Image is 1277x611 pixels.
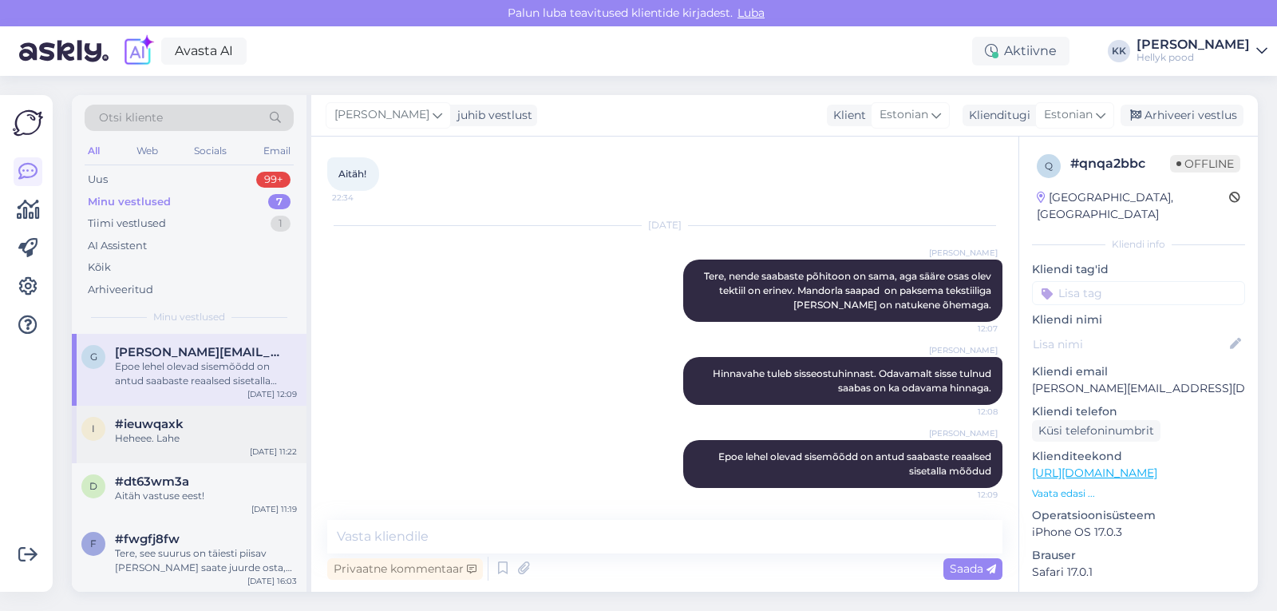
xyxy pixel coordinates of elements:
[1137,51,1250,64] div: Hellyk pood
[88,282,153,298] div: Arhiveeritud
[1108,40,1130,62] div: KK
[1032,547,1245,564] p: Brauser
[115,489,297,503] div: Aitäh vastuse eest!
[929,344,998,356] span: [PERSON_NAME]
[1121,105,1243,126] div: Arhiveeri vestlus
[88,194,171,210] div: Minu vestlused
[260,141,294,161] div: Email
[92,423,95,434] span: i
[938,406,998,418] span: 12:08
[271,216,291,232] div: 1
[1037,189,1229,223] div: [GEOGRAPHIC_DATA], [GEOGRAPHIC_DATA]
[1032,363,1245,380] p: Kliendi email
[713,367,994,394] span: Hinnavahe tuleb sisseostuhinnast. Odavamalt sisse tulnud saabas on ka odavama hinnaga.
[1032,486,1245,501] p: Vaata edasi ...
[99,109,163,126] span: Otsi kliente
[950,561,996,576] span: Saada
[115,532,180,546] span: #fwgfj8fw
[1137,38,1250,51] div: [PERSON_NAME]
[972,37,1069,65] div: Aktiivne
[88,260,111,276] div: Kõik
[89,480,97,492] span: d
[718,450,994,477] span: Epoe lehel olevad sisemõõdd on antud saabaste reaalsed sisetalla mõõdud
[121,34,155,68] img: explore-ai
[929,427,998,439] span: [PERSON_NAME]
[1045,160,1053,172] span: q
[90,538,97,550] span: f
[88,238,147,254] div: AI Assistent
[115,546,297,575] div: Tere, see suurus on täiesti piisav [PERSON_NAME] saate juurde osta, et veel uhkemaid ja vägevamai...
[1032,237,1245,252] div: Kliendi info
[929,247,998,259] span: [PERSON_NAME]
[250,446,297,458] div: [DATE] 11:22
[161,38,247,65] a: Avasta AI
[115,345,281,359] span: Gisela.falten@gmail.com
[1032,261,1245,278] p: Kliendi tag'id
[115,359,297,388] div: Epoe lehel olevad sisemõõdd on antud saabaste reaalsed sisetalla mõõdud
[85,141,103,161] div: All
[1070,154,1170,173] div: # qnqa2bbc
[1032,403,1245,420] p: Kliendi telefon
[1032,281,1245,305] input: Lisa tag
[251,503,297,515] div: [DATE] 11:19
[191,141,230,161] div: Socials
[1032,524,1245,541] p: iPhone OS 17.0.3
[1032,466,1157,480] a: [URL][DOMAIN_NAME]
[1044,106,1093,124] span: Estonian
[13,108,43,138] img: Askly Logo
[1137,38,1267,64] a: [PERSON_NAME]Hellyk pood
[938,489,998,501] span: 12:09
[256,172,291,188] div: 99+
[1033,335,1227,353] input: Lisa nimi
[938,323,998,335] span: 12:07
[115,417,184,431] span: #ieuwqaxk
[115,474,189,489] span: #dt63wm3a
[327,218,1002,232] div: [DATE]
[268,194,291,210] div: 7
[963,107,1030,124] div: Klienditugi
[1032,564,1245,581] p: Safari 17.0.1
[115,431,297,446] div: Heheee. Lahe
[1032,420,1160,442] div: Küsi telefoninumbrit
[327,558,483,580] div: Privaatne kommentaar
[88,172,108,188] div: Uus
[1032,507,1245,524] p: Operatsioonisüsteem
[1170,155,1240,173] span: Offline
[704,270,994,311] span: Tere, nende saabaste põhitoon on sama, aga sääre osas olev tektiil on erinev. Mandorla saapad on ...
[153,310,225,324] span: Minu vestlused
[332,192,392,204] span: 22:34
[133,141,161,161] div: Web
[247,388,297,400] div: [DATE] 12:09
[733,6,769,20] span: Luba
[880,106,928,124] span: Estonian
[1032,311,1245,328] p: Kliendi nimi
[90,351,97,363] span: G
[451,107,532,124] div: juhib vestlust
[247,575,297,587] div: [DATE] 16:03
[88,216,166,232] div: Tiimi vestlused
[827,107,866,124] div: Klient
[338,168,366,180] span: Aitäh!
[334,106,429,124] span: [PERSON_NAME]
[1032,448,1245,465] p: Klienditeekond
[1032,380,1245,397] p: [PERSON_NAME][EMAIL_ADDRESS][DOMAIN_NAME]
